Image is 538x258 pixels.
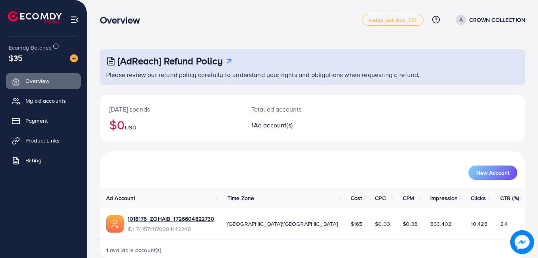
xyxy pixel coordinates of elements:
span: Impression [430,194,458,202]
a: Payment [6,113,81,129]
img: logo [8,11,62,23]
span: New Account [476,170,509,175]
button: New Account [468,166,517,180]
span: Ad Account [106,194,136,202]
span: $35 [9,52,23,64]
span: Ad account(s) [254,121,293,129]
span: $0.03 [375,220,390,228]
span: My ad accounts [25,97,66,105]
span: $165 [351,220,363,228]
span: $0.38 [403,220,418,228]
span: Cost [351,194,362,202]
img: menu [70,15,79,24]
span: Time Zone [227,194,254,202]
a: metap_pakistan_001 [362,14,424,26]
h3: Overview [100,14,146,26]
span: USD [125,123,136,131]
a: CROWN COLLECTION [453,15,525,25]
span: ID: 7415711170994143248 [128,225,214,233]
a: Product Links [6,133,81,148]
span: Payment [25,117,48,125]
img: image [510,230,534,254]
span: CPM [403,194,414,202]
p: CROWN COLLECTION [469,15,525,25]
p: Total ad accounts [251,104,339,114]
span: 863,402 [430,220,451,228]
span: CPC [375,194,385,202]
a: Overview [6,73,81,89]
h2: 1 [251,121,339,129]
span: Product Links [25,137,60,144]
span: [GEOGRAPHIC_DATA]/[GEOGRAPHIC_DATA] [227,220,338,228]
img: ic-ads-acc.e4c84228.svg [106,215,124,233]
h2: $0 [109,117,232,132]
h3: [AdReach] Refund Policy [118,55,223,67]
span: metap_pakistan_001 [369,17,417,23]
span: Billing [25,156,41,164]
img: image [70,54,78,62]
span: Overview [25,77,49,85]
span: CTR (%) [500,194,519,202]
a: My ad accounts [6,93,81,109]
p: [DATE] spends [109,104,232,114]
span: Ecomdy Balance [9,44,52,52]
span: Clicks [471,194,486,202]
a: Billing [6,152,81,168]
p: Please review our refund policy carefully to understand your rights and obligations when requesti... [106,70,521,79]
span: 10,428 [471,220,488,228]
a: 1018176_ZOHAIB_1726604822730 [128,215,214,223]
span: 2.4 [500,220,508,228]
span: 1 available account(s) [106,246,162,254]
